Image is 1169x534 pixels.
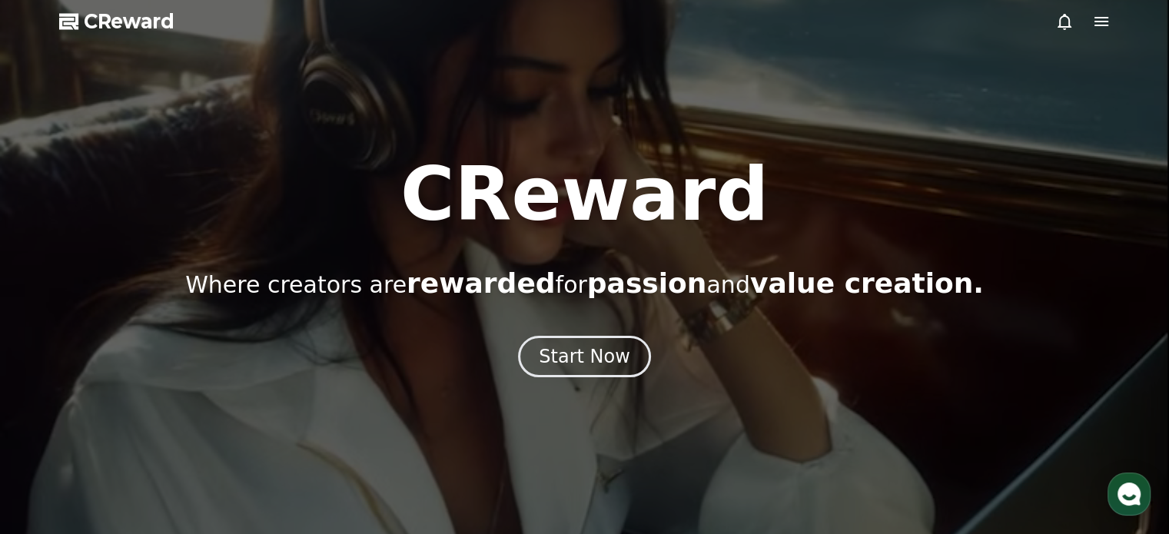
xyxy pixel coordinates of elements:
[407,267,555,299] span: rewarded
[101,406,198,445] a: Messages
[750,267,984,299] span: value creation.
[227,430,265,442] span: Settings
[59,9,174,34] a: CReward
[39,430,66,442] span: Home
[518,336,651,377] button: Start Now
[5,406,101,445] a: Home
[587,267,707,299] span: passion
[128,430,173,443] span: Messages
[198,406,295,445] a: Settings
[400,158,769,231] h1: CReward
[185,268,984,299] p: Where creators are for and
[539,344,630,369] div: Start Now
[518,351,651,366] a: Start Now
[84,9,174,34] span: CReward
